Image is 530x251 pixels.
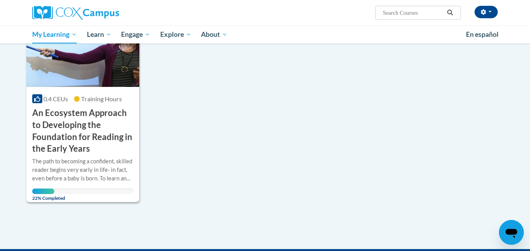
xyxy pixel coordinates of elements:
div: The path to becoming a confident, skilled reader begins very early in life- in fact, even before ... [32,157,133,183]
div: Your progress [32,189,54,194]
img: Cox Campus [32,6,119,20]
a: Course Logo0.4 CEUsTraining Hours An Ecosystem Approach to Developing the Foundation for Reading ... [26,8,139,202]
span: 22% Completed [32,189,54,201]
span: My Learning [32,30,77,39]
span: En español [466,30,499,38]
span: Explore [160,30,191,39]
button: Search [444,8,456,17]
span: Engage [121,30,150,39]
a: About [196,26,233,43]
button: Account Settings [475,6,498,18]
a: Explore [155,26,196,43]
a: Cox Campus [32,6,180,20]
iframe: Button to launch messaging window [499,220,524,245]
div: Main menu [21,26,509,43]
span: About [201,30,227,39]
span: Learn [87,30,111,39]
a: Learn [82,26,116,43]
img: Course Logo [26,8,139,87]
span: Training Hours [81,95,122,102]
a: En español [461,26,504,43]
h3: An Ecosystem Approach to Developing the Foundation for Reading in the Early Years [32,107,133,155]
input: Search Courses [382,8,444,17]
a: My Learning [27,26,82,43]
span: 0.4 CEUs [43,95,68,102]
a: Engage [116,26,155,43]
